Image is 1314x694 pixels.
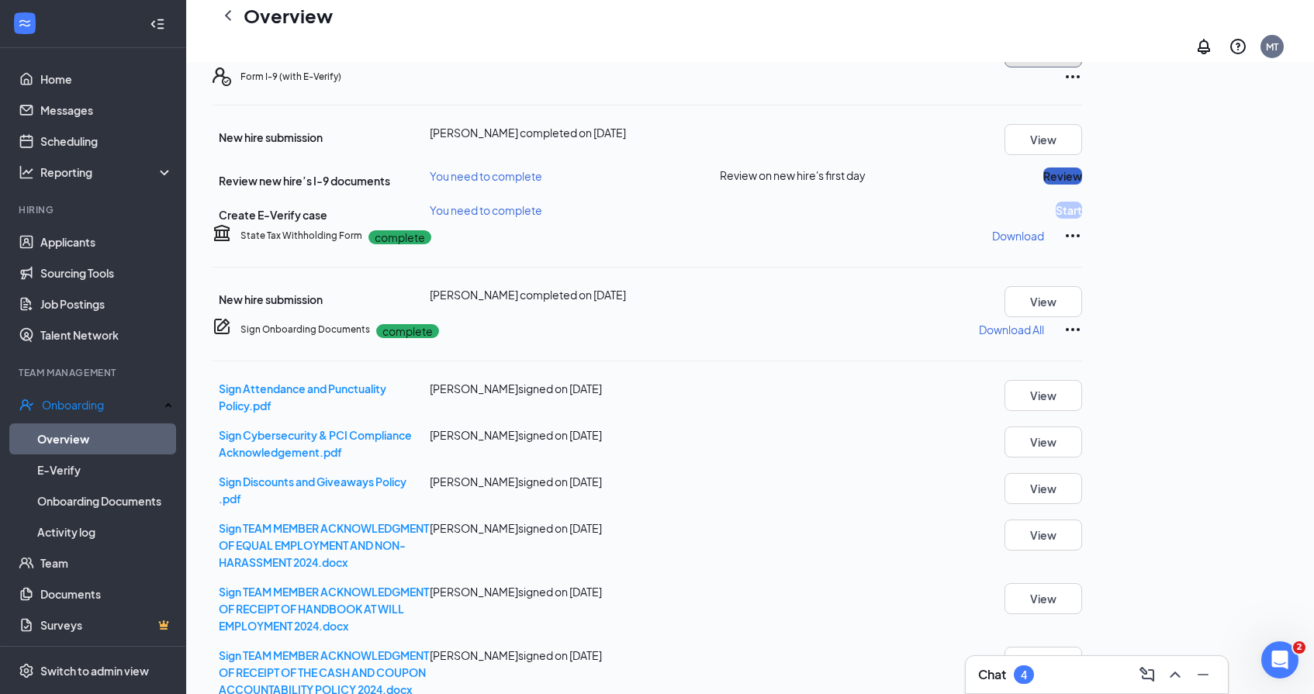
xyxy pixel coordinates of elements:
button: ComposeMessage [1135,662,1160,687]
a: Job Postings [40,288,173,319]
p: Download All [979,322,1044,337]
svg: ChevronUp [1166,665,1184,684]
div: Team Management [19,366,170,379]
p: complete [376,324,439,338]
a: Sign TEAM MEMBER ACKNOWLEDGMENT OF EQUAL EMPLOYMENT AND NON-HARASSMENT 2024.docx [219,521,429,569]
div: Hiring [19,203,170,216]
span: You need to complete [430,169,542,183]
button: ChevronUp [1163,662,1188,687]
div: Onboarding [42,397,160,413]
svg: WorkstreamLogo [17,16,33,31]
div: MT [1266,40,1278,54]
svg: Ellipses [1063,67,1082,86]
svg: TaxGovernmentIcon [213,223,231,242]
span: Review new hire’s I-9 documents [219,174,390,188]
svg: Minimize [1194,665,1212,684]
a: Home [40,64,173,95]
a: E-Verify [37,454,173,485]
span: You need to complete [430,203,542,217]
div: Switch to admin view [40,663,149,678]
button: View [1005,647,1082,678]
button: Minimize [1191,662,1215,687]
a: SurveysCrown [40,609,173,640]
a: Team [40,547,173,578]
svg: Analysis [19,164,34,180]
svg: UserCheck [19,397,34,413]
svg: CompanyDocumentIcon [213,317,231,336]
a: Sign Discounts and Giveaways Policy .pdf [219,475,406,506]
svg: Settings [19,663,34,678]
button: View [1005,286,1082,317]
button: Review [1043,167,1082,185]
a: Messages [40,95,173,126]
button: View [1005,380,1082,411]
a: Talent Network [40,319,173,350]
button: Download All [978,317,1045,342]
a: Onboarding Documents [37,485,173,516]
button: View [1005,124,1082,155]
svg: Notifications [1195,37,1213,56]
div: [PERSON_NAME] signed on [DATE] [430,520,720,537]
div: [PERSON_NAME] signed on [DATE] [430,426,720,444]
span: Review on new hire's first day [720,167,866,183]
svg: QuestionInfo [1229,37,1247,56]
span: 2 [1293,641,1305,654]
a: Scheduling [40,126,173,157]
svg: ComposeMessage [1138,665,1157,684]
div: 4 [1021,668,1027,682]
svg: ChevronLeft [219,6,237,25]
svg: Ellipses [1063,226,1082,245]
a: Overview [37,423,173,454]
button: View [1005,583,1082,614]
a: Sign TEAM MEMBER ACKNOWLEDGMENT OF RECEIPT OF HANDBOOK AT WILL EMPLOYMENT 2024.docx [219,585,429,633]
span: New hire submission [219,292,323,306]
span: [PERSON_NAME] completed on [DATE] [430,288,626,302]
svg: Collapse [150,16,165,32]
div: [PERSON_NAME] signed on [DATE] [430,380,720,397]
svg: Ellipses [1063,320,1082,339]
span: [PERSON_NAME] completed on [DATE] [430,126,626,140]
svg: FormI9EVerifyIcon [213,67,231,86]
h5: Form I-9 (with E-Verify) [240,70,341,84]
button: Download [991,223,1045,248]
div: Reporting [40,164,174,180]
h3: Chat [978,666,1006,683]
div: [PERSON_NAME] signed on [DATE] [430,473,720,490]
a: Activity log [37,516,173,547]
a: Applicants [40,226,173,257]
div: [PERSON_NAME] signed on [DATE] [430,647,720,664]
span: New hire submission [219,130,323,144]
a: Sourcing Tools [40,257,173,288]
button: View [1005,520,1082,551]
div: [PERSON_NAME] signed on [DATE] [430,583,720,600]
button: View [1005,426,1082,457]
p: complete [368,230,431,244]
p: Download [992,228,1044,243]
a: Documents [40,578,173,609]
h5: Sign Onboarding Documents [240,323,370,337]
span: Create E-Verify case [219,208,327,222]
iframe: Intercom live chat [1261,641,1298,678]
h5: State Tax Withholding Form [240,229,362,243]
a: Sign Cybersecurity & PCI Compliance Acknowledgement.pdf [219,428,412,459]
button: View [1005,473,1082,504]
h1: Overview [244,2,333,29]
button: Start [1056,202,1082,219]
a: Sign Attendance and Punctuality Policy.pdf [219,382,386,413]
